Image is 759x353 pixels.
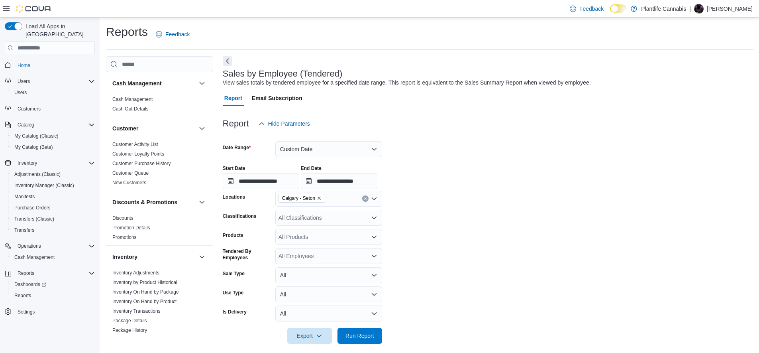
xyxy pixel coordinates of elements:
a: Customer Activity List [112,142,158,147]
span: Transfers (Classic) [14,216,54,222]
span: Transfers [14,227,34,233]
button: Adjustments (Classic) [8,169,98,180]
a: Feedback [153,26,193,42]
label: Start Date [223,165,245,172]
span: Manifests [11,192,95,201]
span: Users [11,88,95,97]
button: Run Report [337,328,382,344]
button: Inventory [14,158,40,168]
p: Plantlife Cannabis [641,4,686,14]
a: My Catalog (Classic) [11,131,62,141]
a: Inventory On Hand by Product [112,299,177,304]
span: Users [18,78,30,85]
a: Settings [14,307,38,317]
a: Cash Management [112,97,153,102]
span: Manifests [14,193,35,200]
span: Email Subscription [252,90,302,106]
button: Operations [14,241,44,251]
span: Reports [14,292,31,299]
span: Adjustments (Classic) [14,171,61,177]
h3: Discounts & Promotions [112,198,177,206]
span: Purchase Orders [14,205,51,211]
span: Inventory Manager (Classic) [11,181,95,190]
button: Cash Management [8,252,98,263]
input: Dark Mode [610,4,627,13]
p: [PERSON_NAME] [707,4,753,14]
span: My Catalog (Beta) [11,142,95,152]
button: Open list of options [371,195,377,202]
button: Users [14,77,33,86]
a: Promotions [112,235,137,240]
label: Tendered By Employees [223,248,272,261]
button: Open list of options [371,234,377,240]
button: Customers [2,103,98,114]
label: Classifications [223,213,257,219]
span: My Catalog (Classic) [14,133,59,139]
h3: Customer [112,124,138,132]
button: Catalog [2,119,98,130]
a: Dashboards [8,279,98,290]
label: Products [223,232,243,239]
button: Cash Management [197,79,207,88]
button: Purchase Orders [8,202,98,213]
a: Users [11,88,30,97]
span: Settings [18,309,35,315]
a: Inventory On Hand by Package [112,289,179,295]
span: Inventory Adjustments [112,270,159,276]
span: Inventory by Product Historical [112,279,177,286]
a: Cash Out Details [112,106,149,112]
a: Inventory Transactions [112,308,161,314]
a: Inventory Manager (Classic) [11,181,77,190]
button: Remove Calgary - Seton from selection in this group [317,196,322,201]
span: Reports [11,291,95,300]
button: Custom Date [275,141,382,157]
button: Hide Parameters [255,116,313,132]
a: Package History [112,327,147,333]
div: Customer [106,140,213,191]
button: Users [8,87,98,98]
span: Calgary - Seton [278,194,325,203]
span: Home [18,62,30,69]
span: Dashboards [11,280,95,289]
a: Customer Loyalty Points [112,151,164,157]
img: Cova [16,5,52,13]
button: Inventory [197,252,207,262]
h1: Reports [106,24,148,40]
button: Reports [8,290,98,301]
button: Next [223,56,232,66]
button: Manifests [8,191,98,202]
a: Transfers [11,225,37,235]
button: All [275,267,382,283]
label: End Date [301,165,322,172]
div: Jenn Armitage [694,4,704,14]
span: Cash Management [11,252,95,262]
div: View sales totals by tendered employee for a specified date range. This report is equivalent to t... [223,79,591,87]
a: New Customers [112,180,146,185]
span: Inventory [18,160,37,166]
a: Inventory Adjustments [112,270,159,276]
span: Cash Management [14,254,55,260]
a: Manifests [11,192,38,201]
span: Export [292,328,327,344]
span: Dashboards [14,281,46,288]
span: Purchase Orders [11,203,95,213]
button: Operations [2,241,98,252]
span: Users [14,77,95,86]
label: Is Delivery [223,309,247,315]
div: Discounts & Promotions [106,213,213,245]
label: Sale Type [223,270,245,277]
span: Users [14,89,27,96]
span: Settings [14,307,95,317]
span: My Catalog (Beta) [14,144,53,150]
nav: Complex example [5,56,95,338]
span: Discounts [112,215,133,221]
span: Inventory [14,158,95,168]
span: Package Details [112,318,147,324]
a: My Catalog (Beta) [11,142,56,152]
h3: Cash Management [112,79,162,87]
button: Reports [2,268,98,279]
span: Promotion Details [112,225,150,231]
